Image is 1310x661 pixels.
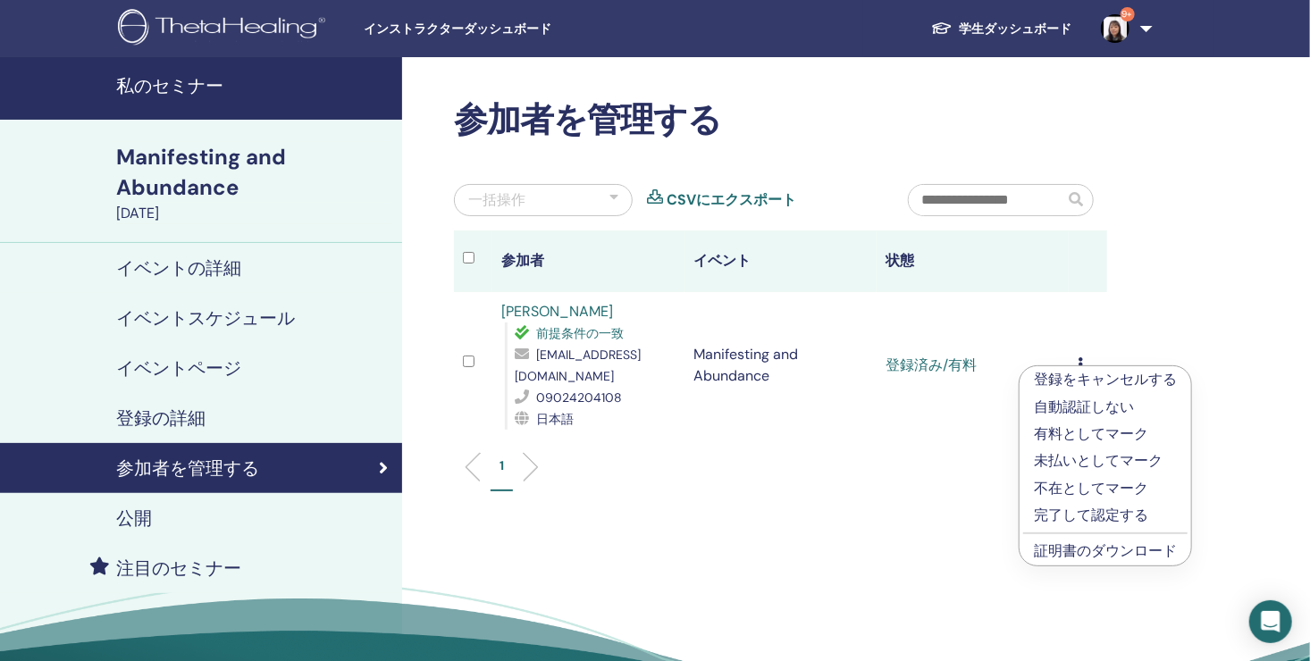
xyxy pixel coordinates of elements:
img: logo.png [118,9,332,49]
p: 登録をキャンセルする [1034,369,1177,390]
h2: 参加者を管理する [454,100,1107,141]
p: 自動認証しない [1034,397,1177,418]
td: Manifesting and Abundance [684,292,877,439]
a: Manifesting and Abundance[DATE] [105,142,402,224]
div: 一括操作 [468,189,525,211]
div: Open Intercom Messenger [1249,600,1292,643]
th: 参加者 [492,230,684,292]
h4: 参加者を管理する [116,457,259,479]
h4: イベントの詳細 [116,257,241,279]
span: [EMAIL_ADDRESS][DOMAIN_NAME] [515,347,641,384]
a: CSVにエクスポート [667,189,796,211]
p: 1 [500,456,504,475]
span: 09024204108 [536,389,622,406]
h4: イベントページ [116,357,241,379]
h4: イベントスケジュール [116,307,295,329]
th: イベント [684,230,877,292]
span: 日本語 [536,411,574,427]
p: 有料としてマーク [1034,423,1177,445]
div: Manifesting and Abundance [116,142,391,203]
div: [DATE] [116,203,391,224]
span: インストラクターダッシュボード [364,20,632,38]
h4: 登録の詳細 [116,407,206,429]
p: 未払いとしてマーク [1034,450,1177,472]
p: 不在としてマーク [1034,478,1177,499]
img: default.jpg [1101,14,1129,43]
h4: 私のセミナー [116,75,391,96]
a: [PERSON_NAME] [501,302,613,321]
a: 学生ダッシュボード [917,13,1087,46]
p: 完了して認定する [1034,505,1177,526]
span: 前提条件の一致 [536,325,624,341]
h4: 注目のセミナー [116,557,241,579]
th: 状態 [877,230,1069,292]
h4: 公開 [116,507,152,529]
a: 証明書のダウンロード [1034,541,1177,560]
span: 9+ [1121,7,1135,21]
img: graduation-cap-white.svg [931,21,953,36]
